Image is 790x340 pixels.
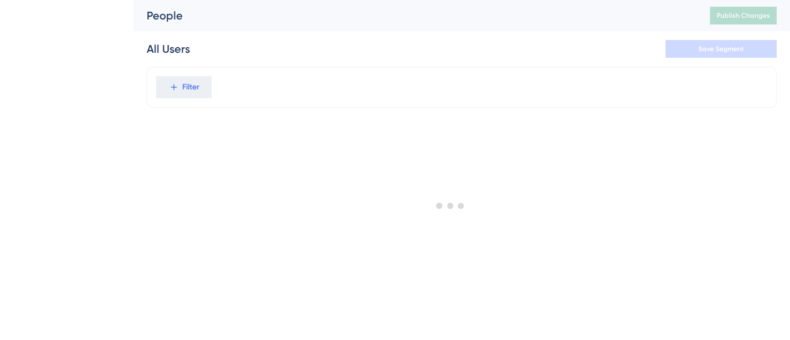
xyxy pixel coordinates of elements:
[147,8,682,23] div: People
[666,40,777,58] button: Save Segment
[147,41,190,57] div: All Users
[698,44,744,53] span: Save Segment
[717,11,770,20] span: Publish Changes
[710,7,777,24] button: Publish Changes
